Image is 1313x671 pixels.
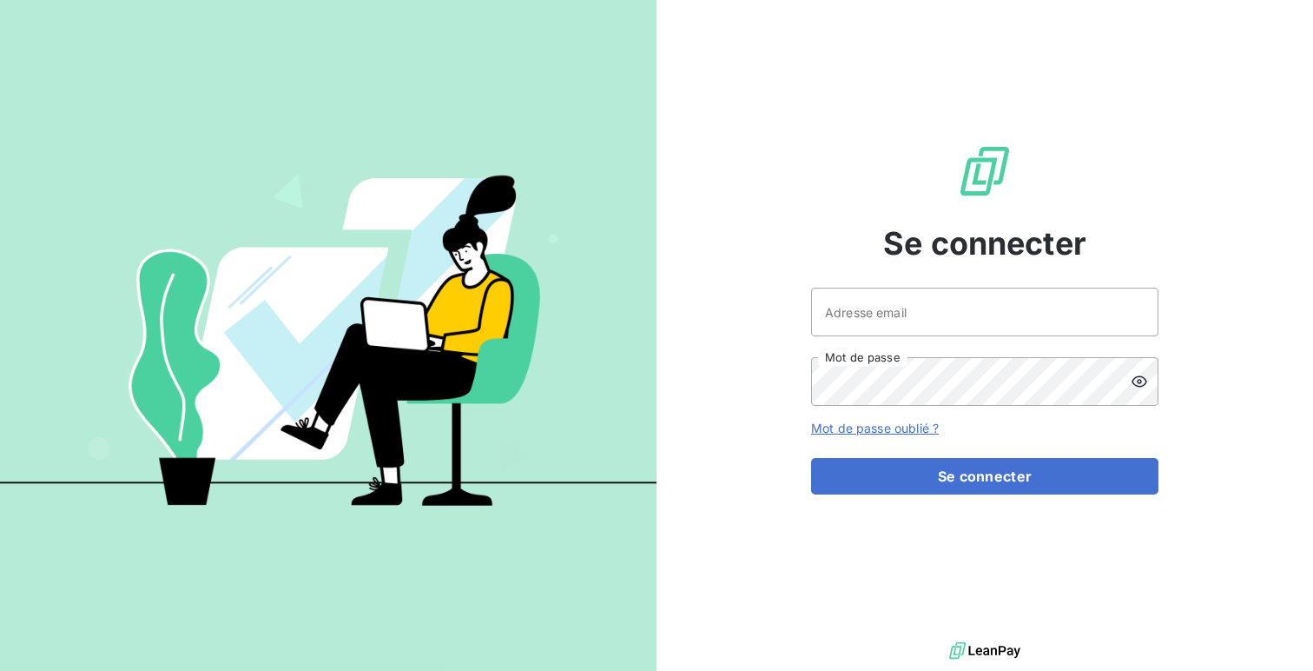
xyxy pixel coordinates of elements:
input: placeholder [811,288,1158,336]
span: Se connecter [883,220,1086,267]
img: Logo LeanPay [957,143,1013,199]
img: logo [949,638,1020,664]
button: Se connecter [811,458,1158,495]
a: Mot de passe oublié ? [811,421,939,435]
